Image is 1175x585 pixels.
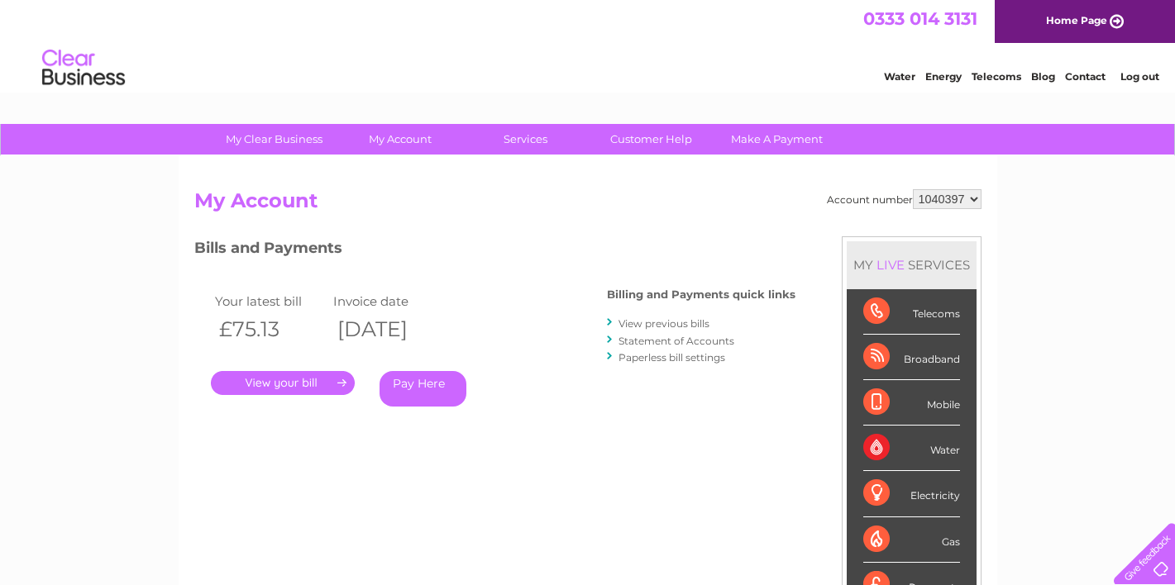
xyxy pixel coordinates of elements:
a: Pay Here [380,371,466,407]
div: Clear Business is a trading name of Verastar Limited (registered in [GEOGRAPHIC_DATA] No. 3667643... [198,9,979,80]
img: logo.png [41,43,126,93]
th: £75.13 [211,312,330,346]
a: My Clear Business [206,124,342,155]
a: Water [884,70,915,83]
a: Blog [1031,70,1055,83]
th: [DATE] [329,312,448,346]
div: Mobile [863,380,960,426]
a: View previous bills [619,317,709,330]
a: Customer Help [583,124,719,155]
a: 0333 014 3131 [863,8,977,29]
td: Invoice date [329,290,448,312]
h4: Billing and Payments quick links [607,288,795,301]
h3: Bills and Payments [194,236,795,265]
h2: My Account [194,189,982,221]
a: Statement of Accounts [619,335,734,347]
div: Account number [827,189,982,209]
a: Make A Payment [709,124,845,155]
a: Telecoms [972,70,1021,83]
a: My Account [332,124,468,155]
div: MY SERVICES [847,241,977,288]
div: LIVE [873,257,908,273]
div: Gas [863,517,960,563]
div: Electricity [863,471,960,516]
div: Broadband [863,335,960,380]
a: Energy [925,70,962,83]
a: . [211,371,355,395]
a: Paperless bill settings [619,351,725,364]
div: Telecoms [863,289,960,335]
td: Your latest bill [211,290,330,312]
a: Services [457,124,594,155]
a: Log out [1120,70,1159,83]
div: Water [863,426,960,471]
a: Contact [1065,70,1106,83]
